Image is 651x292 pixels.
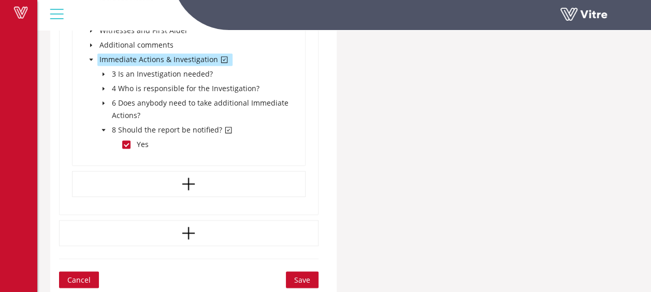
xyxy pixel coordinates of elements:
[67,274,91,285] span: Cancel
[135,138,151,151] span: Yes
[225,126,232,134] span: check-square
[101,100,106,106] span: caret-down
[99,40,173,50] span: Additional comments
[101,86,106,91] span: caret-down
[112,69,213,79] span: 3 Is an Investigation needed?
[101,127,106,133] span: caret-down
[99,54,230,64] span: Immediate Actions & Investigation
[89,28,94,33] span: caret-down
[59,271,99,288] button: Cancel
[110,68,215,80] span: 3 Is an Investigation needed?
[221,56,228,63] span: check-square
[89,57,94,62] span: caret-down
[286,271,319,288] button: Save
[181,225,196,241] span: plus
[112,125,235,135] span: 8 Should the report be notified?
[97,39,176,51] span: Additional comments
[112,83,259,93] span: 4 Who is responsible for the Investigation?
[89,42,94,48] span: caret-down
[112,98,288,120] span: 6 Does anybody need to take additional Immediate Actions?
[110,97,293,122] span: 6 Does anybody need to take additional Immediate Actions?
[294,274,310,285] span: Save
[101,71,106,77] span: caret-down
[110,82,262,95] span: 4 Who is responsible for the Investigation?
[137,139,149,149] span: Yes
[181,176,196,192] span: plus
[99,25,188,35] span: Witnesses and First Aider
